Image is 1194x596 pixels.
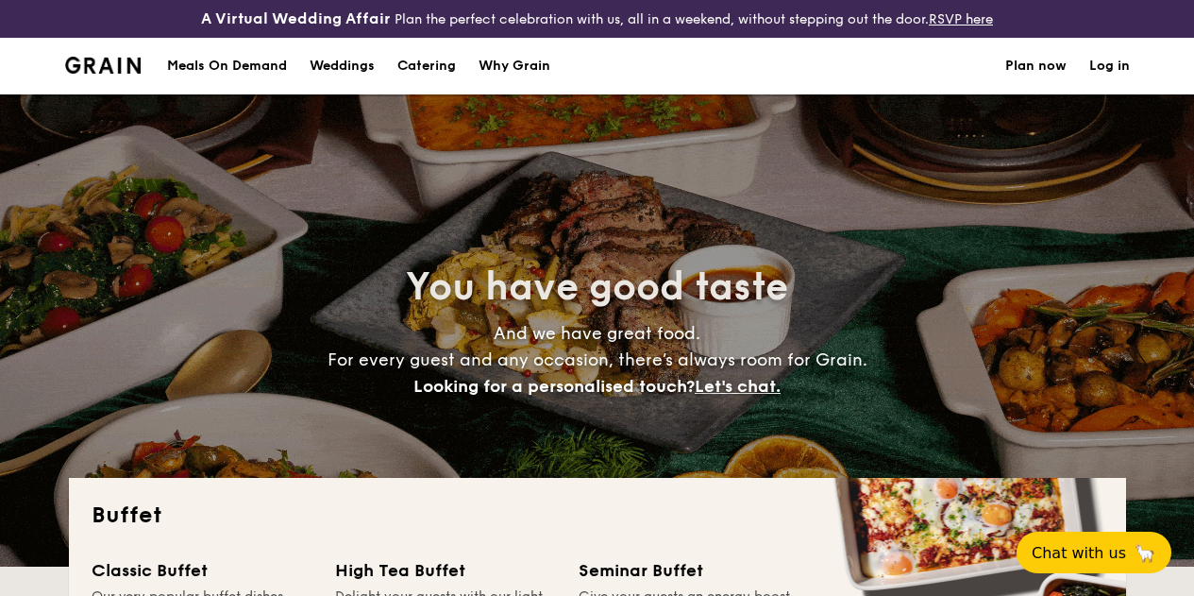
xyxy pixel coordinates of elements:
a: Logotype [65,57,142,74]
span: 🦙 [1134,542,1156,564]
span: You have good taste [406,264,788,310]
a: Weddings [298,38,386,94]
button: Chat with us🦙 [1017,532,1171,573]
div: Weddings [310,38,375,94]
span: Chat with us [1032,544,1126,562]
div: Plan the perfect celebration with us, all in a weekend, without stepping out the door. [199,8,995,30]
div: High Tea Buffet [335,557,556,584]
a: Meals On Demand [156,38,298,94]
a: Catering [386,38,467,94]
a: RSVP here [929,11,993,27]
a: Plan now [1005,38,1067,94]
div: Seminar Buffet [579,557,799,584]
span: Looking for a personalised touch? [413,376,695,397]
h2: Buffet [92,501,1103,531]
h4: A Virtual Wedding Affair [201,8,391,30]
div: Classic Buffet [92,557,312,584]
span: And we have great food. For every guest and any occasion, there’s always room for Grain. [328,323,867,397]
a: Why Grain [467,38,562,94]
div: Meals On Demand [167,38,287,94]
span: Let's chat. [695,376,781,397]
div: Why Grain [479,38,550,94]
h1: Catering [397,38,456,94]
a: Log in [1089,38,1130,94]
img: Grain [65,57,142,74]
